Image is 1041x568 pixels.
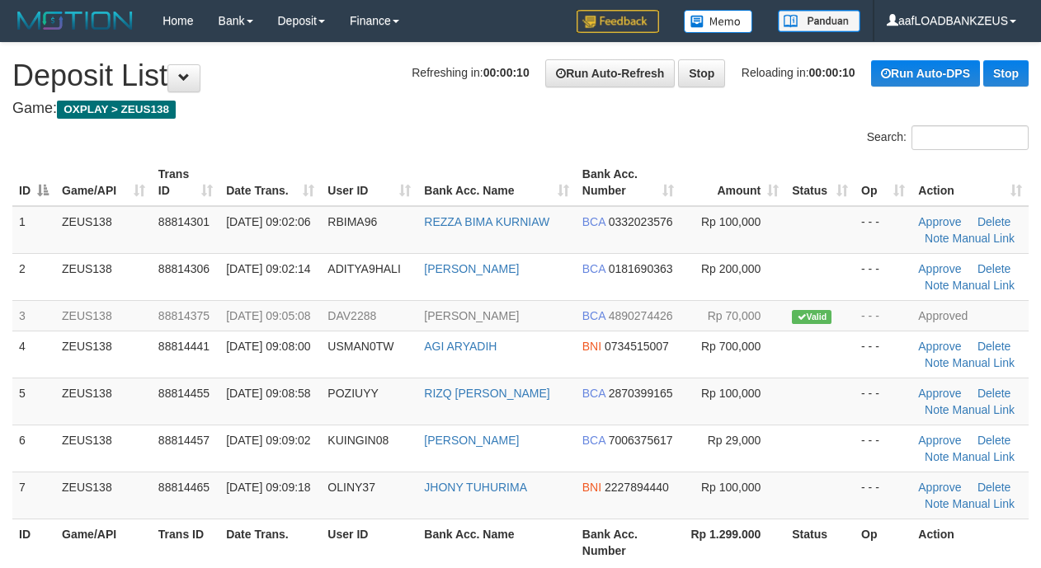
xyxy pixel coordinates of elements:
td: 3 [12,300,55,331]
span: KUINGIN08 [327,434,389,447]
td: ZEUS138 [55,472,152,519]
span: Copy 2227894440 to clipboard [605,481,669,494]
a: Delete [977,387,1010,400]
a: [PERSON_NAME] [424,262,519,275]
span: Rp 70,000 [708,309,761,322]
th: Game/API [55,519,152,566]
th: User ID [321,519,417,566]
th: Status: activate to sort column ascending [785,159,855,206]
a: Manual Link [953,403,1015,416]
a: Delete [977,262,1010,275]
a: Run Auto-Refresh [545,59,675,87]
a: [PERSON_NAME] [424,309,519,322]
td: - - - [855,300,911,331]
td: ZEUS138 [55,331,152,378]
a: Manual Link [953,279,1015,292]
th: Amount: activate to sort column ascending [681,159,785,206]
img: MOTION_logo.png [12,8,138,33]
th: ID: activate to sort column descending [12,159,55,206]
span: BCA [582,309,605,322]
span: [DATE] 09:09:02 [226,434,310,447]
a: REZZA BIMA KURNIAW [424,215,549,228]
span: DAV2288 [327,309,376,322]
span: BNI [582,481,601,494]
td: Approved [911,300,1029,331]
a: AGI ARYADIH [424,340,497,353]
span: [DATE] 09:08:58 [226,387,310,400]
img: panduan.png [778,10,860,32]
td: 2 [12,253,55,300]
td: ZEUS138 [55,206,152,254]
td: 5 [12,378,55,425]
a: Stop [678,59,725,87]
span: 88814457 [158,434,210,447]
span: ADITYA9HALI [327,262,400,275]
a: Approve [918,215,961,228]
label: Search: [867,125,1029,150]
th: Trans ID [152,519,219,566]
span: [DATE] 09:02:14 [226,262,310,275]
th: Op [855,519,911,566]
span: BNI [582,340,601,353]
th: Bank Acc. Name: activate to sort column ascending [417,159,576,206]
th: Op: activate to sort column ascending [855,159,911,206]
a: Approve [918,387,961,400]
span: Copy 0734515007 to clipboard [605,340,669,353]
img: Feedback.jpg [577,10,659,33]
td: 4 [12,331,55,378]
a: RIZQ [PERSON_NAME] [424,387,549,400]
td: - - - [855,425,911,472]
span: [DATE] 09:09:18 [226,481,310,494]
span: OLINY37 [327,481,375,494]
th: Bank Acc. Name [417,519,576,566]
a: Approve [918,434,961,447]
th: Date Trans.: activate to sort column ascending [219,159,321,206]
a: Manual Link [953,356,1015,369]
td: - - - [855,253,911,300]
a: Run Auto-DPS [871,60,980,87]
a: Delete [977,481,1010,494]
span: Copy 0181690363 to clipboard [609,262,673,275]
th: Action: activate to sort column ascending [911,159,1029,206]
input: Search: [911,125,1029,150]
strong: 00:00:10 [809,66,855,79]
span: [DATE] 09:02:06 [226,215,310,228]
th: Rp 1.299.000 [681,519,785,566]
a: JHONY TUHURIMA [424,481,527,494]
span: Rp 700,000 [701,340,761,353]
span: [DATE] 09:08:00 [226,340,310,353]
a: Stop [983,60,1029,87]
a: Note [925,356,949,369]
td: ZEUS138 [55,300,152,331]
span: 88814301 [158,215,210,228]
td: 1 [12,206,55,254]
span: RBIMA96 [327,215,377,228]
strong: 00:00:10 [483,66,530,79]
span: 88814455 [158,387,210,400]
a: Delete [977,215,1010,228]
span: Rp 100,000 [701,481,761,494]
span: Copy 7006375617 to clipboard [609,434,673,447]
h1: Deposit List [12,59,1029,92]
img: Button%20Memo.svg [684,10,753,33]
td: - - - [855,206,911,254]
span: [DATE] 09:05:08 [226,309,310,322]
span: OXPLAY > ZEUS138 [57,101,176,119]
span: Reloading in: [742,66,855,79]
span: Valid transaction [792,310,831,324]
span: Refreshing in: [412,66,529,79]
th: Action [911,519,1029,566]
th: ID [12,519,55,566]
th: Trans ID: activate to sort column ascending [152,159,219,206]
span: BCA [582,387,605,400]
span: BCA [582,434,605,447]
a: Note [925,232,949,245]
a: Note [925,279,949,292]
span: BCA [582,262,605,275]
a: Note [925,450,949,463]
a: Note [925,403,949,416]
td: - - - [855,331,911,378]
span: POZIUYY [327,387,378,400]
th: Game/API: activate to sort column ascending [55,159,152,206]
th: Bank Acc. Number [576,519,681,566]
